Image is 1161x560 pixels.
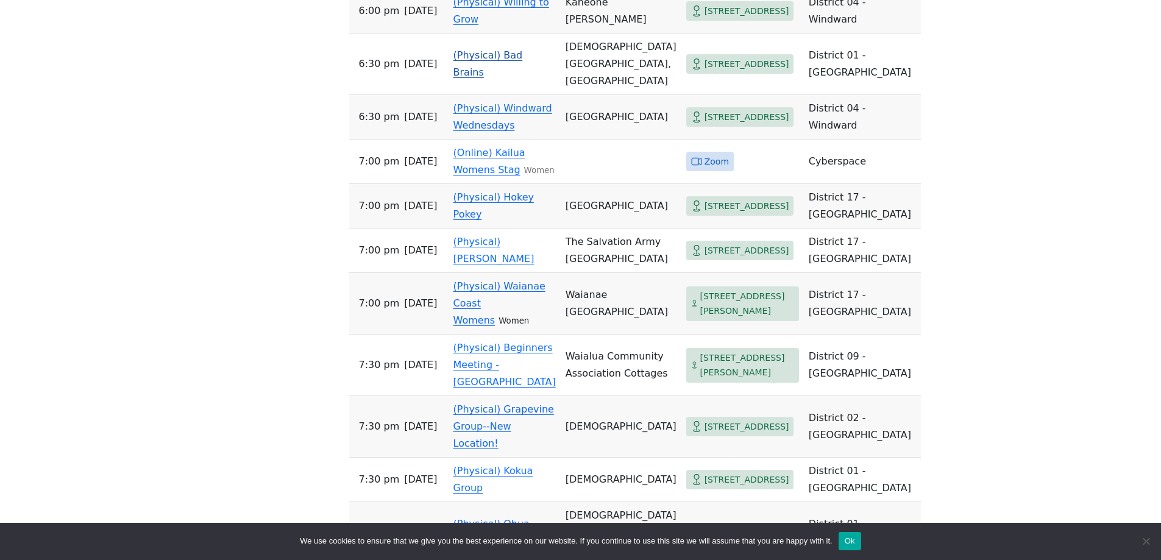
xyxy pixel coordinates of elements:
[404,153,437,170] span: [DATE]
[705,199,789,214] span: [STREET_ADDRESS]
[453,147,525,175] a: (Online) Kailua Womens Stag
[561,273,681,335] td: Waianae [GEOGRAPHIC_DATA]
[453,280,545,326] a: (Physical) Waianae Coast Womens
[804,140,921,184] td: Cyberspace
[499,316,529,325] small: Women
[359,55,400,73] span: 6:30 PM
[404,197,437,214] span: [DATE]
[453,342,556,388] a: (Physical) Beginners Meeting - [GEOGRAPHIC_DATA]
[804,458,921,502] td: District 01 - [GEOGRAPHIC_DATA]
[359,153,400,170] span: 7:00 PM
[359,471,400,488] span: 7:30 PM
[404,418,437,435] span: [DATE]
[804,95,921,140] td: District 04 - Windward
[453,49,523,78] a: (Physical) Bad Brains
[300,535,832,547] span: We use cookies to ensure that we give you the best experience on our website. If you continue to ...
[453,403,554,449] a: (Physical) Grapevine Group--New Location!
[804,273,921,335] td: District 17 - [GEOGRAPHIC_DATA]
[359,418,400,435] span: 7:30 PM
[561,335,681,396] td: Waialua Community Association Cottages
[453,191,534,220] a: (Physical) Hokey Pokey
[359,356,400,374] span: 7:30 PM
[700,289,794,319] span: [STREET_ADDRESS][PERSON_NAME]
[705,243,789,258] span: [STREET_ADDRESS]
[359,2,400,19] span: 6:00 PM
[561,95,681,140] td: [GEOGRAPHIC_DATA]
[705,154,729,169] span: Zoom
[561,396,681,458] td: [DEMOGRAPHIC_DATA]
[705,4,789,19] span: [STREET_ADDRESS]
[359,242,400,259] span: 7:00 PM
[404,295,437,312] span: [DATE]
[404,471,437,488] span: [DATE]
[705,57,789,72] span: [STREET_ADDRESS]
[359,108,400,126] span: 6:30 PM
[359,295,400,312] span: 7:00 PM
[453,236,534,264] a: (Physical) [PERSON_NAME]
[404,356,437,374] span: [DATE]
[561,184,681,229] td: [GEOGRAPHIC_DATA]
[705,419,789,434] span: [STREET_ADDRESS]
[700,350,794,380] span: [STREET_ADDRESS][PERSON_NAME]
[804,184,921,229] td: District 17 - [GEOGRAPHIC_DATA]
[1140,535,1152,547] span: No
[705,110,789,125] span: [STREET_ADDRESS]
[404,2,437,19] span: [DATE]
[359,197,400,214] span: 7:00 PM
[404,55,437,73] span: [DATE]
[561,458,681,502] td: [DEMOGRAPHIC_DATA]
[404,108,437,126] span: [DATE]
[453,465,533,494] a: (Physical) Kokua Group
[524,166,555,175] small: Women
[804,396,921,458] td: District 02 - [GEOGRAPHIC_DATA]
[561,229,681,273] td: The Salvation Army [GEOGRAPHIC_DATA]
[561,34,681,95] td: [DEMOGRAPHIC_DATA][GEOGRAPHIC_DATA], [GEOGRAPHIC_DATA]
[804,34,921,95] td: District 01 - [GEOGRAPHIC_DATA]
[453,518,530,547] a: (Physical) Ohua Group
[453,102,552,131] a: (Physical) Windward Wednesdays
[839,532,861,550] button: Ok
[804,229,921,273] td: District 17 - [GEOGRAPHIC_DATA]
[804,335,921,396] td: District 09 - [GEOGRAPHIC_DATA]
[404,242,437,259] span: [DATE]
[705,472,789,487] span: [STREET_ADDRESS]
